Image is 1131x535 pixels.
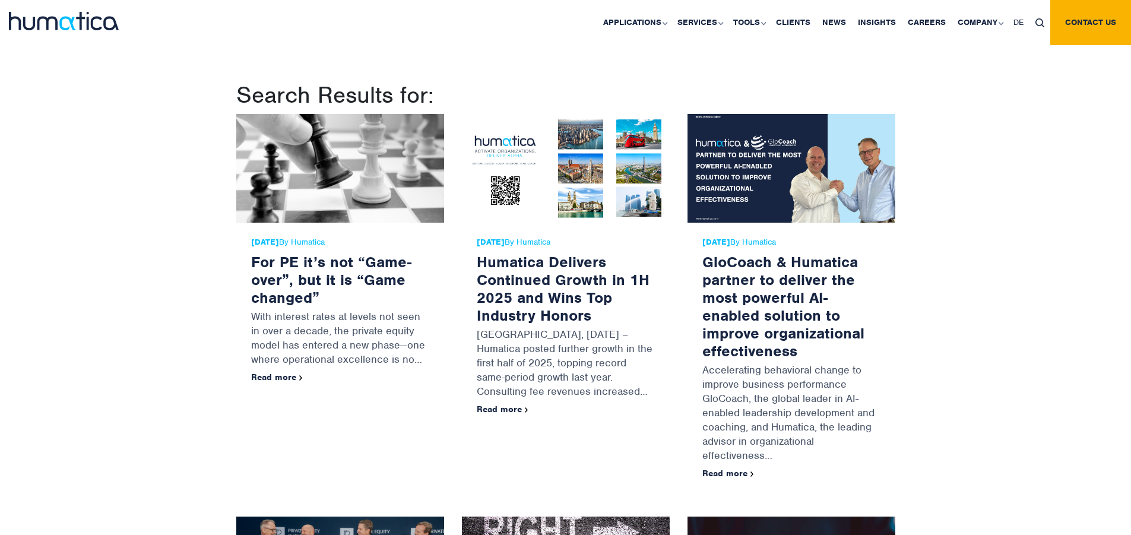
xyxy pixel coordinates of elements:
[702,238,880,247] span: By Humatica
[299,375,303,381] img: arrowicon
[702,237,730,247] strong: [DATE]
[702,252,864,360] a: GloCoach & Humatica partner to deliver the most powerful AI-enabled solution to improve organizat...
[702,360,880,468] p: Accelerating behavioral change to improve business performance GloCoach, the global leader in AI-...
[688,114,895,223] img: GloCoach & Humatica partner to deliver the most powerful AI-enabled solution to improve organizat...
[477,404,528,414] a: Read more
[251,306,429,372] p: With interest rates at levels not seen in over a decade, the private equity model has entered a n...
[236,114,444,223] img: For PE it’s not “Game-over”, but it is “Game changed”
[1013,17,1024,27] span: DE
[477,252,650,325] a: Humatica Delivers Continued Growth in 1H 2025 and Wins Top Industry Honors
[750,471,754,477] img: arrowicon
[251,237,279,247] strong: [DATE]
[251,252,411,307] a: For PE it’s not “Game-over”, but it is “Game changed”
[462,114,670,223] img: Humatica Delivers Continued Growth in 1H 2025 and Wins Top Industry Honors
[236,81,895,109] h1: Search Results for:
[9,12,119,30] img: logo
[477,238,655,247] span: By Humatica
[1035,18,1044,27] img: search_icon
[525,407,528,413] img: arrowicon
[477,237,505,247] strong: [DATE]
[477,324,655,404] p: [GEOGRAPHIC_DATA], [DATE] – Humatica posted further growth in the first half of 2025, topping rec...
[702,468,754,479] a: Read more
[251,372,303,382] a: Read more
[251,238,429,247] span: By Humatica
